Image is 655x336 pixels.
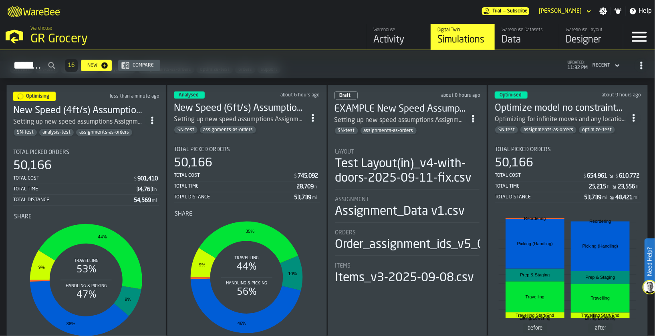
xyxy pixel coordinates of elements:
div: Stat Value [298,173,318,180]
div: Title [335,149,480,156]
div: stat-Items [335,263,480,286]
div: Setting up new speed assumptions Assignment Based - Resource changes, re-ordering time assumption... [174,115,306,124]
span: $ [615,174,618,180]
div: Stat Value [297,184,314,190]
span: Help [639,6,652,16]
div: Stat Value [137,176,158,182]
span: SN-test [174,127,198,133]
div: Title [14,214,159,220]
span: $ [583,174,586,180]
div: Stat Value [136,186,153,193]
span: Optimised [500,93,521,98]
div: Total Cost [495,173,582,179]
div: Title [175,211,319,218]
div: Stat Value [584,195,601,201]
span: SN test [495,127,518,133]
h3: New Speed (6ft/s) Assumptions_Time model update 4.5M Assignment Test [DATE] [174,102,306,115]
div: Updated: 9/17/2025, 5:37:59 PM Created: 9/17/2025, 10:51:24 AM [263,92,320,98]
div: Title [174,147,320,153]
div: Total Cost [174,173,294,179]
div: Title [335,230,480,236]
label: button-toggle-Menu [623,24,655,50]
div: EXAMPLE New Speed Assumptions_Time model update 4.5M Assignment Test 2025-09-1 [335,103,466,116]
text: before [528,326,543,331]
div: Total Time [174,184,297,190]
span: Total Picked Orders [174,147,230,153]
div: Updated: 9/17/2025, 3:55:28 PM Created: 9/17/2025, 2:55:18 PM [420,93,480,98]
div: 50,166 [495,156,533,171]
label: button-toggle-Help [626,6,655,16]
span: mi [312,196,318,201]
div: Optimize model no constraints update 4.5M Assignment Test 2025-09-1 [495,102,627,115]
div: Total Time [495,184,589,190]
span: assignments-as-orders [200,127,256,133]
div: Stat Value [589,184,606,190]
span: h [154,187,157,193]
a: link-to-/wh/i/e451d98b-95f6-4604-91ff-c80219f9c36d/pricing/ [482,7,529,15]
span: $ [294,174,297,180]
div: Stat Value [134,197,151,204]
div: stat-Total Picked Orders [174,147,320,203]
div: Warehouse Datasets [502,27,552,33]
span: 11:32 PM [568,65,588,71]
span: h [636,185,639,190]
a: link-to-/wh/i/e451d98b-95f6-4604-91ff-c80219f9c36d/simulations [431,24,495,50]
button: button-Compare [118,60,160,71]
div: Optimizing for infinite moves and any locations (aka no hard breaks etc) Assignment Based - Resou... [495,115,627,124]
div: Stat Value [587,173,607,180]
span: optimize-test [579,127,615,133]
div: Setting up new speed assumptions Assignment Based - Resource changes, re-ordering time assumption... [13,117,145,127]
a: link-to-/wh/i/e451d98b-95f6-4604-91ff-c80219f9c36d/feed/ [367,24,431,50]
span: mi [602,196,607,201]
div: New [84,63,101,68]
label: Need Help? [645,239,654,284]
div: Title [335,197,480,203]
div: Total Cost [13,176,133,181]
div: stat-Assignment [335,197,480,223]
div: GR Grocery [30,32,247,46]
text: after [595,326,607,331]
div: Assignment_Data v1.csv [335,205,465,219]
span: updated: [568,61,588,65]
span: SN-test [335,128,358,134]
div: New Speed (6ft/s) Assumptions_Time model update 4.5M Assignment Test 2025-09-1 [174,102,306,115]
div: Title [495,147,641,153]
h3: Optimize model no constraints update 4.5M Assignment Test [DATE] [495,102,627,115]
div: Data [502,34,552,46]
span: Layout [335,149,355,156]
div: Designer [566,34,617,46]
div: Title [13,149,159,156]
span: 16 [68,63,75,68]
span: Subscribe [507,8,528,14]
div: Items_v3-2025-09-08.csv [335,271,474,286]
span: Share [14,214,32,220]
div: Activity [373,34,424,46]
span: mi [633,196,639,201]
span: Orders [335,230,356,236]
div: Stat Value [619,173,639,180]
div: ButtonLoadMore-Load More-Prev-First-Last [62,59,81,72]
div: Menu Subscription [482,7,529,15]
div: stat-Total Picked Orders [495,147,641,203]
div: Total Distance [13,197,134,203]
span: SN-test [14,130,37,135]
div: Digital Twin [437,27,488,33]
div: stat-Orders [335,230,480,256]
button: button-New [81,60,112,71]
span: analysis-test [39,130,74,135]
div: Test Layout(in)_v4-with-doors-2025-09-11-fix.csv [335,157,480,186]
div: Title [335,263,480,270]
span: Warehouse [30,26,52,31]
span: Items [335,263,351,270]
span: h [607,185,610,190]
div: status-1 2 [13,92,56,101]
span: h [315,185,318,190]
label: button-toggle-Settings [596,7,611,15]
